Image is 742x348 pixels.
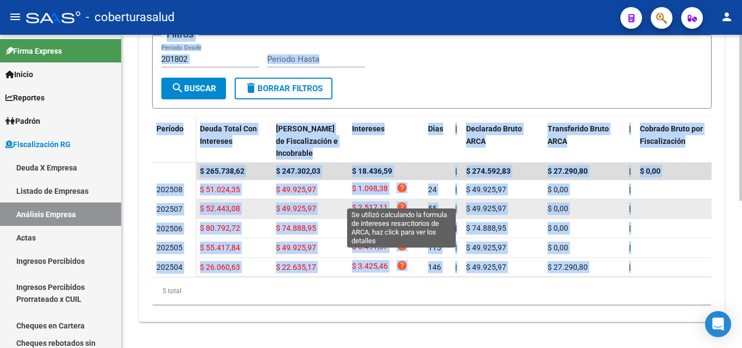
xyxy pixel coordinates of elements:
[352,260,388,275] span: $ 3.425,46
[200,124,257,145] span: Deuda Total Con Intereses
[548,263,588,271] span: $ 27.290,80
[276,124,338,158] span: [PERSON_NAME] de Fiscalización e Incobrable
[397,201,407,212] i: help
[397,221,407,232] i: help
[196,117,272,165] datatable-header-cell: Deuda Total Con Intereses
[640,124,703,145] span: Cobrado Bruto por Fiscalización
[466,263,506,271] span: $ 49.925,97
[200,243,240,252] span: $ 55.417,84
[629,224,631,232] span: |
[161,78,226,99] button: Buscar
[276,185,316,194] span: $ 49.925,97
[352,241,388,255] span: $ 5.491,87
[276,204,316,213] span: $ 49.925,97
[455,185,457,194] span: |
[156,224,183,233] span: 202506
[629,204,631,213] span: |
[156,263,183,271] span: 202504
[352,221,388,236] span: $ 5.903,77
[397,182,407,193] i: help
[352,201,388,216] span: $ 2.517,11
[455,204,457,213] span: |
[462,117,543,165] datatable-header-cell: Declarado Bruto ARCA
[352,124,385,133] span: Intereses
[156,185,183,194] span: 202508
[171,81,184,94] mat-icon: search
[455,124,457,133] span: |
[86,5,174,29] span: - coberturasalud
[640,167,661,175] span: $ 0,00
[156,124,184,133] span: Período
[156,205,183,213] span: 202507
[244,84,323,93] span: Borrar Filtros
[629,185,631,194] span: |
[455,167,457,175] span: |
[629,124,631,133] span: |
[156,243,183,252] span: 202505
[629,263,631,271] span: |
[629,167,631,175] span: |
[5,138,71,150] span: Fiscalización RG
[200,263,240,271] span: $ 26.060,63
[720,10,733,23] mat-icon: person
[200,185,240,194] span: $ 51.024,35
[548,124,609,145] span: Transferido Bruto ARCA
[466,204,506,213] span: $ 49.925,97
[276,263,316,271] span: $ 22.635,17
[5,68,33,80] span: Inicio
[244,81,257,94] mat-icon: delete
[397,260,407,271] i: help
[272,117,348,165] datatable-header-cell: Deuda Bruta Neto de Fiscalización e Incobrable
[428,243,441,252] span: 115
[352,182,388,197] span: $ 1.098,38
[9,10,22,23] mat-icon: menu
[428,124,443,133] span: Dias
[428,204,437,213] span: 55
[276,167,320,175] span: $ 247.302,03
[397,241,407,251] i: help
[466,224,506,232] span: $ 74.888,95
[5,92,45,104] span: Reportes
[455,224,457,232] span: |
[171,84,216,93] span: Buscar
[152,277,712,305] div: 5 total
[200,167,244,175] span: $ 265.738,62
[548,224,568,232] span: $ 0,00
[5,115,40,127] span: Padrón
[548,167,588,175] span: $ 27.290,80
[548,204,568,213] span: $ 0,00
[200,204,240,213] span: $ 52.443,08
[5,45,62,57] span: Firma Express
[428,263,441,271] span: 146
[455,263,457,271] span: |
[548,243,568,252] span: $ 0,00
[455,243,457,252] span: |
[424,117,451,165] datatable-header-cell: Dias
[348,117,424,165] datatable-header-cell: Intereses
[466,124,522,145] span: Declarado Bruto ARCA
[428,185,437,194] span: 24
[152,117,196,163] datatable-header-cell: Período
[466,243,506,252] span: $ 49.925,97
[466,185,506,194] span: $ 49.925,97
[625,117,636,165] datatable-header-cell: |
[276,243,316,252] span: $ 49.925,97
[235,78,332,99] button: Borrar Filtros
[276,224,316,232] span: $ 74.888,95
[352,167,392,175] span: $ 18.436,59
[705,311,731,337] div: Open Intercom Messenger
[200,224,240,232] span: $ 80.792,72
[543,117,625,165] datatable-header-cell: Transferido Bruto ARCA
[451,117,462,165] datatable-header-cell: |
[428,224,437,232] span: 86
[636,117,717,165] datatable-header-cell: Cobrado Bruto por Fiscalización
[548,185,568,194] span: $ 0,00
[466,167,511,175] span: $ 274.592,83
[629,243,631,252] span: |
